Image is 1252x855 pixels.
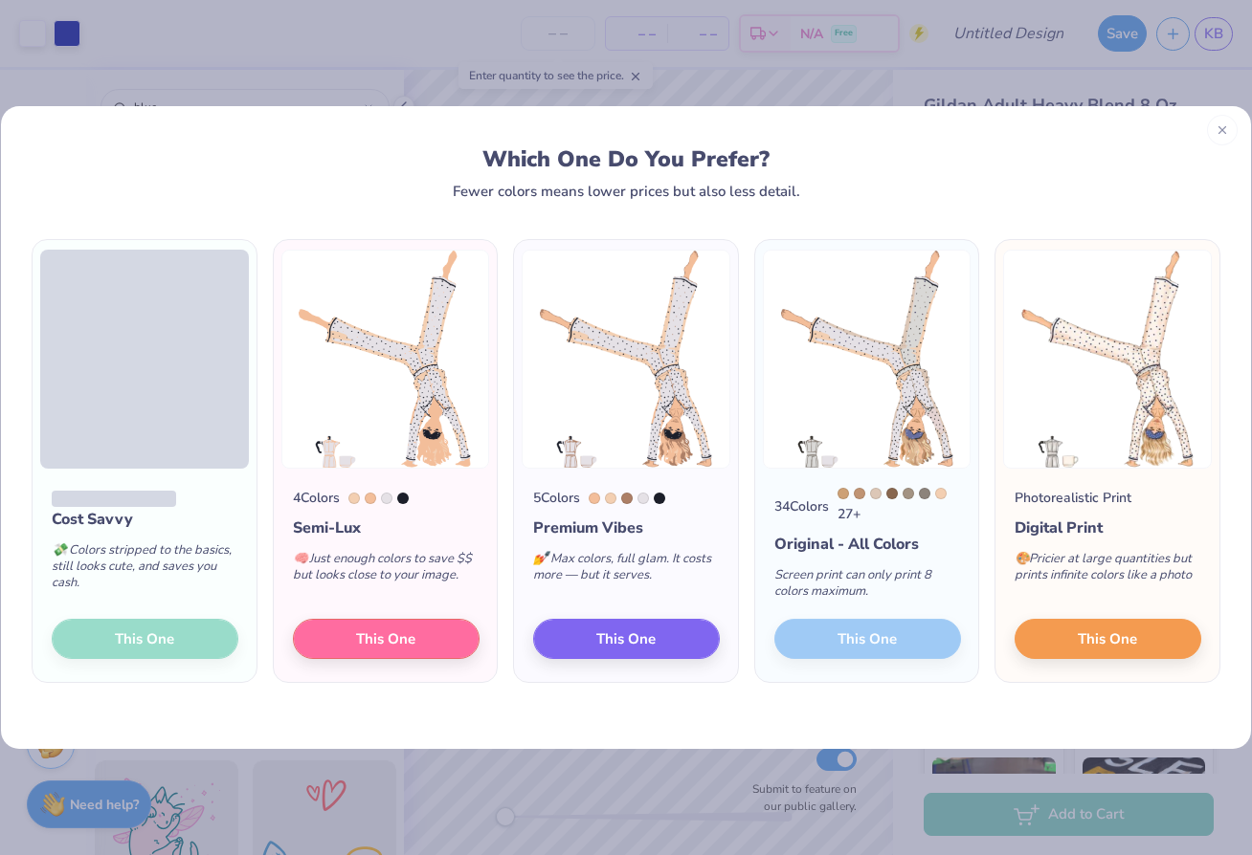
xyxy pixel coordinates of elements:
div: 728 C [838,488,849,499]
span: This One [597,628,657,650]
span: 💸 [52,541,67,559]
button: This One [533,619,720,659]
div: 663 C [381,493,392,504]
div: 5 Colors [533,488,580,508]
div: 482 C [870,488,882,499]
div: Max colors, full glam. It costs more — but it serves. [533,539,720,603]
div: Screen print can only print 8 colors maximum. [774,556,961,619]
div: 7530 C [903,488,914,499]
div: 663 C [637,493,649,504]
div: Original - All Colors [774,533,961,556]
img: Photorealistic preview [1003,250,1212,469]
div: 475 C [935,488,947,499]
div: 479 C [621,493,633,504]
div: Cost Savvy [52,508,238,531]
div: 4655 C [854,488,865,499]
div: 875 C [886,488,898,499]
div: 27 + [838,488,961,524]
img: 34 color option [763,250,972,469]
img: 5 color option [522,250,730,469]
div: 532 C [654,493,665,504]
div: Colors stripped to the basics, still looks cute, and saves you cash. [52,531,238,610]
span: 🧠 [293,550,308,567]
div: 403 C [919,488,930,499]
span: 🎨 [1015,550,1030,567]
div: 473 C [365,493,376,504]
div: 475 C [348,493,360,504]
div: Digital Print [1015,516,1201,539]
span: This One [1079,628,1138,650]
img: 4 color option [281,250,490,469]
div: Just enough colors to save $$ but looks close to your image. [293,539,480,603]
div: 4 Colors [293,488,340,508]
div: 473 C [589,493,600,504]
button: This One [1015,619,1201,659]
div: Fewer colors means lower prices but also less detail. [453,184,800,199]
div: 532 C [397,493,409,504]
div: 475 C [605,493,616,504]
div: Semi-Lux [293,516,480,539]
span: 💅 [533,550,548,567]
span: This One [356,628,415,650]
button: This One [293,619,480,659]
div: Photorealistic Print [1015,488,1131,508]
div: Pricier at large quantities but prints infinite colors like a photo [1015,539,1201,603]
div: Premium Vibes [533,516,720,539]
div: 34 Colors [774,496,829,516]
div: Which One Do You Prefer? [54,146,1199,172]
